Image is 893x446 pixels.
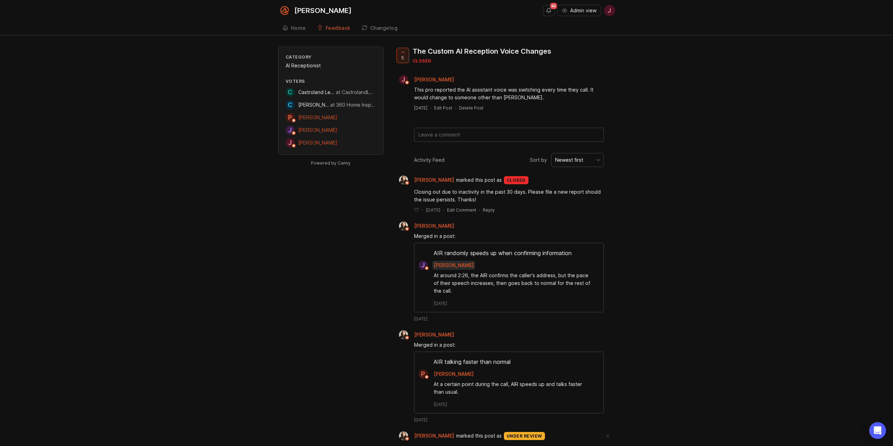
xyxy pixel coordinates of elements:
div: Edit Post [434,105,452,111]
div: Delete Post [459,105,484,111]
span: J [608,6,611,15]
time: [DATE] [414,417,427,423]
div: At a certain point during the call, AIR speeds up and talks faster than usual. [434,380,592,396]
a: Ysabelle Eugenio[PERSON_NAME] [395,221,460,231]
img: member badge [404,226,409,232]
div: The Custom AI Reception Voice Changes [413,46,551,56]
div: Category [286,54,376,60]
span: [PERSON_NAME] [298,140,337,146]
time: [DATE] [414,316,427,322]
span: [PERSON_NAME] [298,127,337,133]
a: P[PERSON_NAME] [286,113,337,122]
time: [DATE] [434,300,447,306]
time: [DATE] [426,207,440,213]
img: member badge [404,436,409,441]
img: member badge [404,80,409,85]
div: · [479,207,480,213]
div: · [455,105,456,111]
img: Ysabelle Eugenio [399,330,408,339]
button: J [604,5,615,16]
img: Ysabelle Eugenio [399,431,408,440]
span: [PERSON_NAME] [298,102,337,108]
button: Notifications [543,5,554,16]
span: [PERSON_NAME] [414,223,454,229]
div: · [430,105,431,111]
div: J [286,126,295,135]
a: J[PERSON_NAME] [414,261,479,270]
div: Voters [286,78,376,84]
time: [DATE] [434,401,447,407]
div: Home [291,26,306,31]
div: C [286,100,295,109]
span: Sort by [530,156,547,164]
img: member badge [424,374,429,380]
span: [PERSON_NAME] [298,114,337,120]
img: Ysabelle Eugenio [399,221,408,231]
div: Changelog [370,26,398,31]
div: C [286,88,295,97]
span: Castroland Legal, PLLC [298,89,352,95]
div: Merged in a post: [414,341,604,349]
div: At around 2:26, the AIR confirms the caller's address, but the pace of their speech increases, th... [434,272,592,295]
div: under review [504,432,545,440]
span: [PERSON_NAME] [414,432,454,440]
div: closed [413,58,551,64]
div: Open Intercom Messenger [869,422,886,439]
a: P[PERSON_NAME] [414,370,479,379]
a: Changelog [358,21,402,35]
a: Feedback [313,21,355,35]
a: [DATE] [414,105,427,111]
span: 40 [550,3,557,9]
a: J[PERSON_NAME] [286,126,337,135]
a: Powered by Canny [310,159,352,167]
div: · [422,207,423,213]
img: member badge [291,118,296,123]
div: at 360 Home Inspection [330,101,376,109]
button: 5 [396,48,409,63]
a: J[PERSON_NAME] [395,75,460,84]
div: Feedback [326,26,351,31]
div: at CastrolandLegal PLLC [336,88,376,96]
img: member badge [404,180,409,186]
img: member badge [291,143,296,148]
a: Ysabelle Eugenio[PERSON_NAME] [395,431,456,440]
div: Newest first [555,156,583,164]
div: J [286,138,295,147]
div: · [443,207,444,213]
a: CCastroland Legal, PLLCat CastrolandLegal PLLC [286,88,376,97]
img: member badge [424,266,429,271]
div: Edit Comment [447,207,476,213]
span: Admin view [570,7,597,14]
div: Activity Feed [414,156,445,164]
span: marked this post as [456,176,502,184]
div: J [419,261,428,270]
a: Home [278,21,310,35]
div: P [286,113,295,122]
div: This pro reported the AI assistant voice was switching every time they call. It would change to s... [414,86,604,101]
a: J[PERSON_NAME] [286,138,337,147]
span: [PERSON_NAME] [434,262,474,268]
button: Admin view [557,5,601,16]
div: P [419,370,428,379]
div: AIR talking faster than normal [414,358,604,370]
div: [PERSON_NAME] [294,7,352,14]
div: Merged in a post: [414,232,604,240]
span: 5 [401,55,404,61]
div: AIR randomly speeds up when confirming information [414,249,604,261]
span: [PERSON_NAME] [414,332,454,338]
span: [PERSON_NAME] [414,76,454,82]
div: Reply [483,207,495,213]
div: AI Receptionist [286,62,376,69]
span: [PERSON_NAME] [414,176,454,184]
img: member badge [291,131,296,136]
div: J [399,75,408,84]
img: member badge [404,335,409,340]
span: [PERSON_NAME] [434,371,474,377]
div: Closing out due to inactivity in the past 30 days. Please file a new report should the issue pers... [414,188,604,204]
a: C[PERSON_NAME]at 360 Home Inspection [286,100,376,109]
img: Ysabelle Eugenio [399,175,408,185]
a: Ysabelle Eugenio[PERSON_NAME] [395,330,460,339]
div: closed [504,176,528,184]
a: Ysabelle Eugenio[PERSON_NAME] [395,175,456,185]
